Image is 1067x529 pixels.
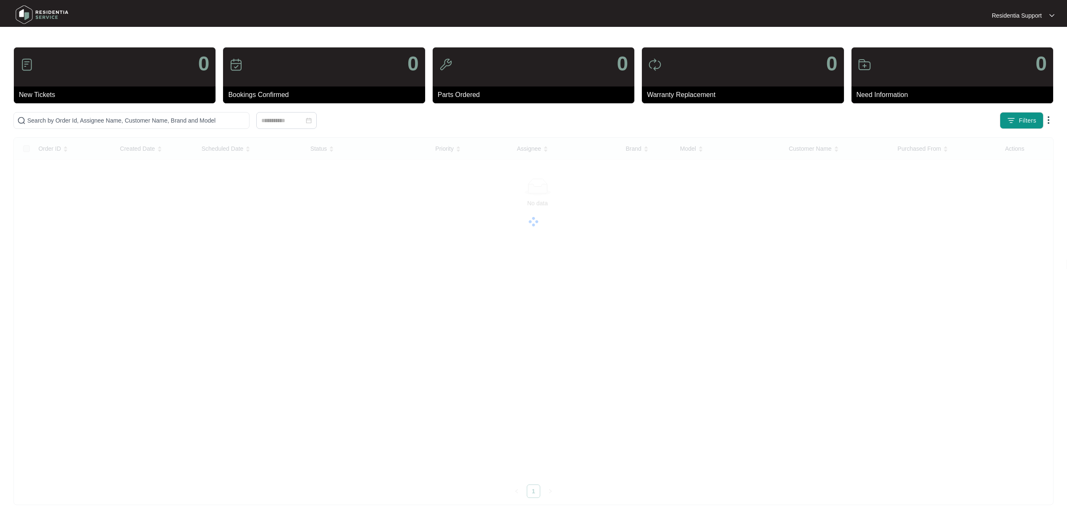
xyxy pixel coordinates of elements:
[826,54,838,74] p: 0
[19,90,216,100] p: New Tickets
[1019,116,1036,125] span: Filters
[648,58,662,71] img: icon
[857,90,1053,100] p: Need Information
[407,54,419,74] p: 0
[198,54,210,74] p: 0
[27,116,246,125] input: Search by Order Id, Assignee Name, Customer Name, Brand and Model
[992,11,1042,20] p: Residentia Support
[229,58,243,71] img: icon
[228,90,425,100] p: Bookings Confirmed
[647,90,844,100] p: Warranty Replacement
[1000,112,1043,129] button: filter iconFilters
[17,116,26,125] img: search-icon
[617,54,628,74] p: 0
[1007,116,1015,125] img: filter icon
[1049,13,1054,18] img: dropdown arrow
[858,58,871,71] img: icon
[438,90,634,100] p: Parts Ordered
[1043,115,1054,125] img: dropdown arrow
[439,58,452,71] img: icon
[13,2,71,27] img: residentia service logo
[1035,54,1047,74] p: 0
[20,58,34,71] img: icon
